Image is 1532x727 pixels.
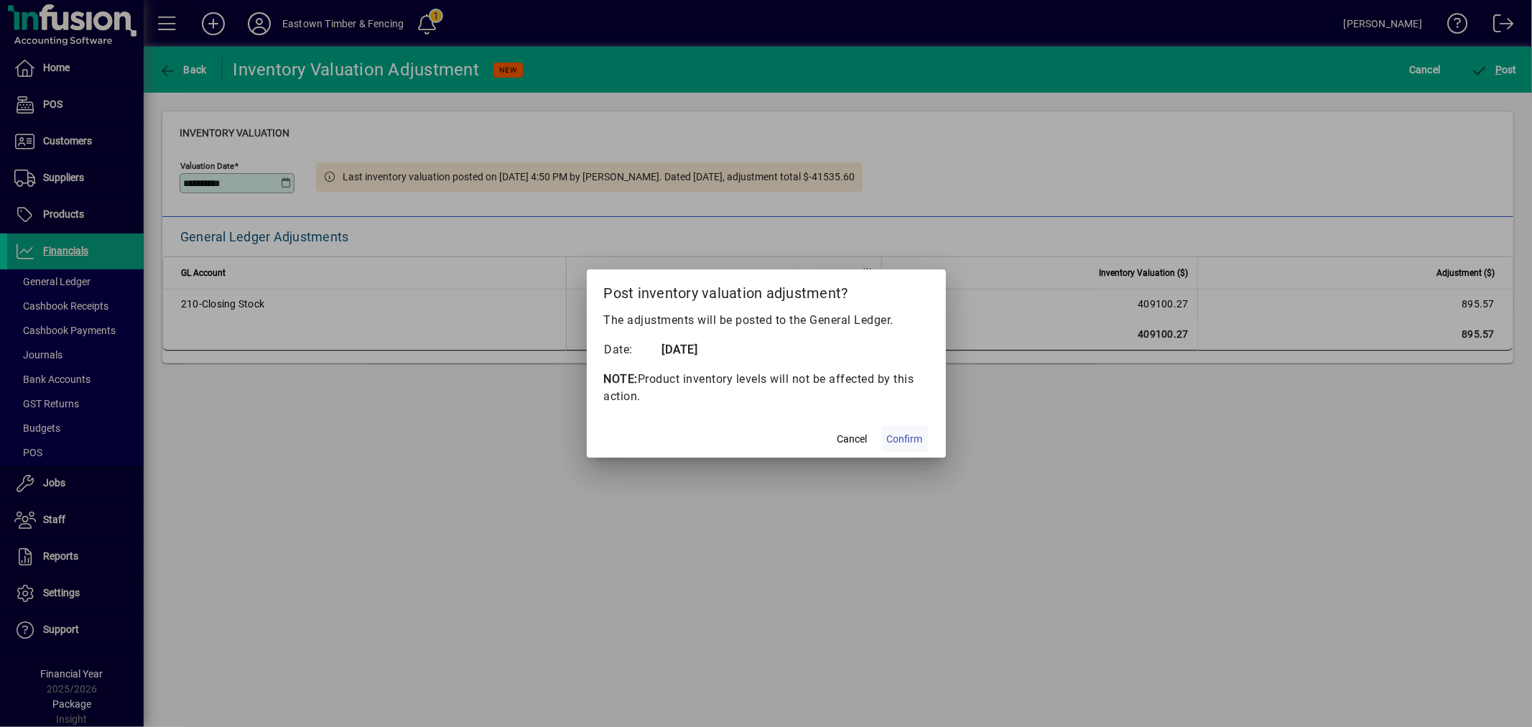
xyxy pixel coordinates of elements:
span: Cancel [837,432,868,447]
td: Date: [604,341,661,359]
td: [DATE] [661,341,719,359]
h2: Post inventory valuation adjustment? [587,269,946,311]
span: Confirm [887,432,923,447]
strong: NOTE: [604,372,639,386]
button: Cancel [830,426,876,452]
p: The adjustments will be posted to the General Ledger. [604,312,929,329]
p: Product inventory levels will not be affected by this action. [604,371,929,405]
button: Confirm [881,426,929,452]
